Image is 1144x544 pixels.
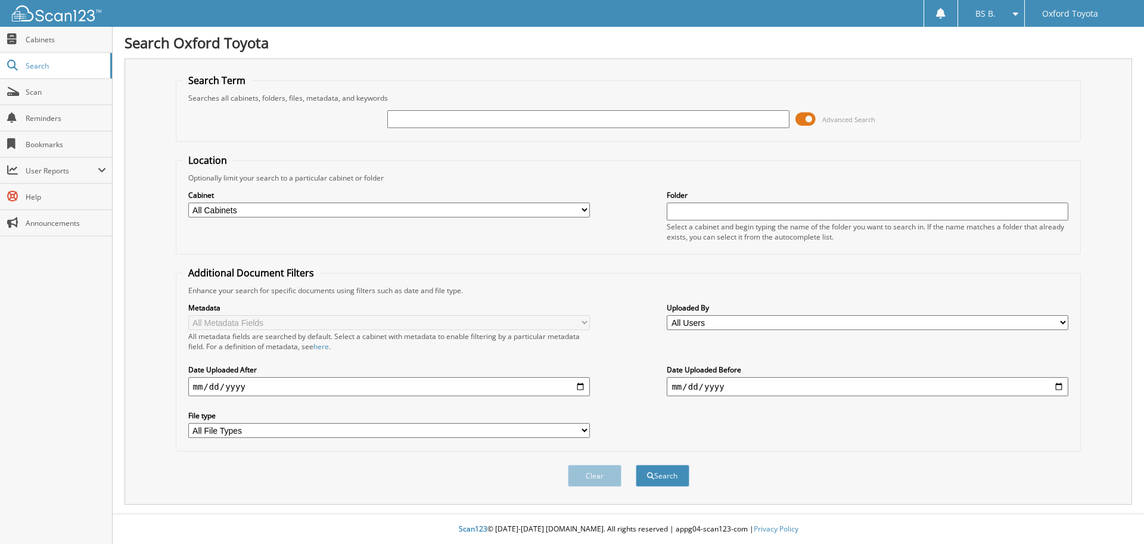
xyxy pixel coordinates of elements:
legend: Additional Document Filters [182,266,320,279]
a: Privacy Policy [754,524,798,534]
a: here [313,341,329,352]
label: Cabinet [188,190,590,200]
input: start [188,377,590,396]
button: Clear [568,465,621,487]
div: © [DATE]-[DATE] [DOMAIN_NAME]. All rights reserved | appg04-scan123-com | [113,515,1144,544]
legend: Search Term [182,74,251,87]
div: Searches all cabinets, folders, files, metadata, and keywords [182,93,1075,103]
legend: Location [182,154,233,167]
input: end [667,377,1068,396]
button: Search [636,465,689,487]
span: Cabinets [26,35,106,45]
div: Optionally limit your search to a particular cabinet or folder [182,173,1075,183]
label: Folder [667,190,1068,200]
label: Date Uploaded Before [667,365,1068,375]
div: Select a cabinet and begin typing the name of the folder you want to search in. If the name match... [667,222,1068,242]
span: Announcements [26,218,106,228]
span: Help [26,192,106,202]
label: Uploaded By [667,303,1068,313]
span: Scan [26,87,106,97]
label: File type [188,411,590,421]
h1: Search Oxford Toyota [125,33,1132,52]
span: Bookmarks [26,139,106,150]
span: Scan123 [459,524,487,534]
span: BS B. [975,10,996,17]
div: All metadata fields are searched by default. Select a cabinet with metadata to enable filtering b... [188,331,590,352]
div: Enhance your search for specific documents using filters such as date and file type. [182,285,1075,296]
img: scan123-logo-white.svg [12,5,101,21]
span: Oxford Toyota [1042,10,1098,17]
span: Reminders [26,113,106,123]
label: Date Uploaded After [188,365,590,375]
span: Search [26,61,104,71]
span: User Reports [26,166,98,176]
label: Metadata [188,303,590,313]
span: Advanced Search [822,115,875,124]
